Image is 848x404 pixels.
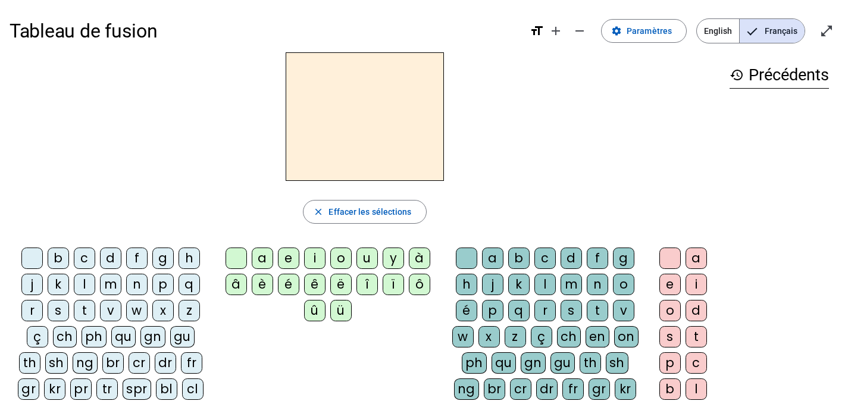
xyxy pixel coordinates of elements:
[304,248,326,269] div: i
[27,326,48,347] div: ç
[606,352,628,374] div: sh
[730,68,744,82] mat-icon: history
[74,274,95,295] div: l
[659,326,681,347] div: s
[730,62,829,89] h3: Précédents
[126,248,148,269] div: f
[508,248,530,269] div: b
[697,19,739,43] span: English
[561,274,582,295] div: m
[561,248,582,269] div: d
[587,248,608,269] div: f
[102,352,124,374] div: br
[226,274,247,295] div: â
[278,248,299,269] div: e
[328,205,411,219] span: Effacer les sélections
[587,300,608,321] div: t
[686,378,707,400] div: l
[456,300,477,321] div: é
[550,352,575,374] div: gu
[534,274,556,295] div: l
[611,26,622,36] mat-icon: settings
[659,274,681,295] div: e
[111,326,136,347] div: qu
[462,352,487,374] div: ph
[478,326,500,347] div: x
[409,274,430,295] div: ô
[613,274,634,295] div: o
[383,248,404,269] div: y
[508,300,530,321] div: q
[568,19,592,43] button: Diminuer la taille de la police
[21,300,43,321] div: r
[614,326,639,347] div: on
[383,274,404,295] div: ï
[48,248,69,269] div: b
[96,378,118,400] div: tr
[686,300,707,321] div: d
[510,378,531,400] div: cr
[586,326,609,347] div: en
[686,274,707,295] div: i
[126,300,148,321] div: w
[45,352,68,374] div: sh
[53,326,77,347] div: ch
[530,24,544,38] mat-icon: format_size
[126,274,148,295] div: n
[482,274,503,295] div: j
[18,378,39,400] div: gr
[19,352,40,374] div: th
[456,274,477,295] div: h
[659,300,681,321] div: o
[696,18,805,43] mat-button-toggle-group: Language selection
[482,300,503,321] div: p
[304,300,326,321] div: û
[659,378,681,400] div: b
[740,19,805,43] span: Français
[409,248,430,269] div: à
[74,248,95,269] div: c
[356,274,378,295] div: î
[278,274,299,295] div: é
[181,352,202,374] div: fr
[536,378,558,400] div: dr
[562,378,584,400] div: fr
[252,248,273,269] div: a
[304,274,326,295] div: ê
[534,300,556,321] div: r
[492,352,516,374] div: qu
[303,200,426,224] button: Effacer les sélections
[182,378,204,400] div: cl
[73,352,98,374] div: ng
[613,300,634,321] div: v
[179,274,200,295] div: q
[819,24,834,38] mat-icon: open_in_full
[44,378,65,400] div: kr
[313,206,324,217] mat-icon: close
[505,326,526,347] div: z
[601,19,687,43] button: Paramètres
[686,248,707,269] div: a
[152,300,174,321] div: x
[484,378,505,400] div: br
[100,248,121,269] div: d
[534,248,556,269] div: c
[580,352,601,374] div: th
[82,326,107,347] div: ph
[330,300,352,321] div: ü
[531,326,552,347] div: ç
[10,12,520,50] h1: Tableau de fusion
[155,352,176,374] div: dr
[589,378,610,400] div: gr
[156,378,177,400] div: bl
[70,378,92,400] div: pr
[21,274,43,295] div: j
[48,274,69,295] div: k
[152,248,174,269] div: g
[330,274,352,295] div: ë
[74,300,95,321] div: t
[179,300,200,321] div: z
[140,326,165,347] div: gn
[587,274,608,295] div: n
[572,24,587,38] mat-icon: remove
